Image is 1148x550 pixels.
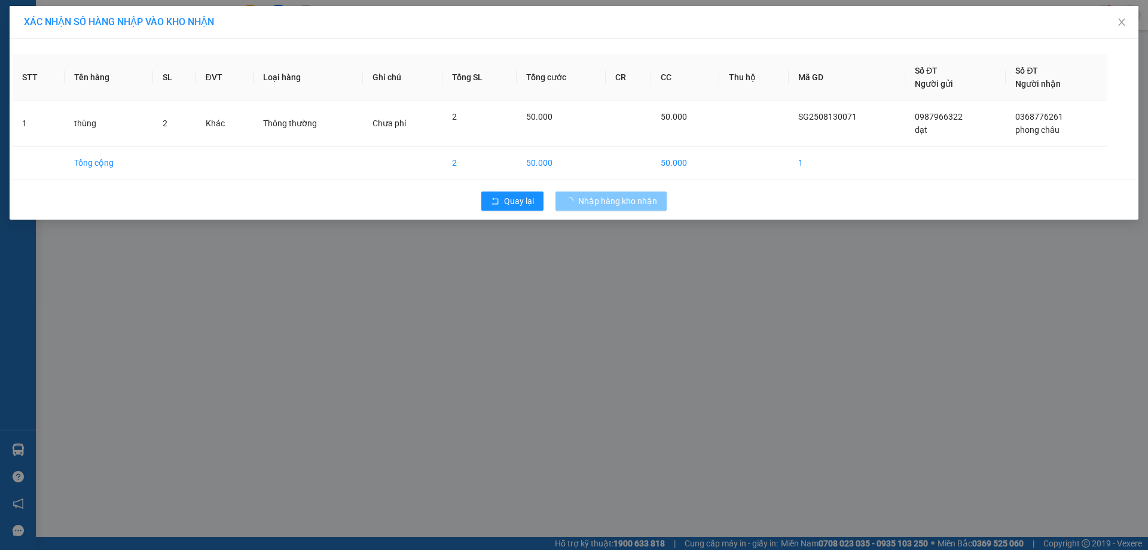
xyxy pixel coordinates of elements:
[651,147,719,180] td: 50.000
[13,101,65,147] td: 1
[606,54,651,101] th: CR
[526,112,552,121] span: 50.000
[504,195,534,208] span: Quay lại
[1105,6,1138,39] button: Close
[65,54,152,101] th: Tên hàng
[481,192,544,211] button: rollbackQuay lại
[254,54,363,101] th: Loại hàng
[1015,112,1063,121] span: 0368776261
[555,192,667,211] button: Nhập hàng kho nhận
[517,54,606,101] th: Tổng cước
[1117,17,1126,27] span: close
[65,147,152,180] td: Tổng cộng
[452,112,457,121] span: 2
[363,54,442,101] th: Ghi chú
[65,101,152,147] td: thùng
[915,125,927,135] span: dạt
[153,54,196,101] th: SL
[373,118,406,128] span: Chưa phí
[24,16,214,28] span: XÁC NHẬN SỐ HÀNG NHẬP VÀO KHO NHẬN
[915,79,953,89] span: Người gửi
[789,147,905,180] td: 1
[1015,66,1038,75] span: Số ĐT
[1015,79,1061,89] span: Người nhận
[565,197,578,205] span: loading
[442,54,517,101] th: Tổng SL
[915,112,963,121] span: 0987966322
[196,101,254,147] td: Khác
[915,66,938,75] span: Số ĐT
[578,195,657,208] span: Nhập hàng kho nhận
[13,54,65,101] th: STT
[254,101,363,147] td: Thông thường
[517,147,606,180] td: 50.000
[719,54,789,101] th: Thu hộ
[491,197,499,206] span: rollback
[442,147,517,180] td: 2
[1015,125,1060,135] span: phong châu
[196,54,254,101] th: ĐVT
[798,112,857,121] span: SG2508130071
[163,118,167,128] span: 2
[651,54,719,101] th: CC
[661,112,687,121] span: 50.000
[789,54,905,101] th: Mã GD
